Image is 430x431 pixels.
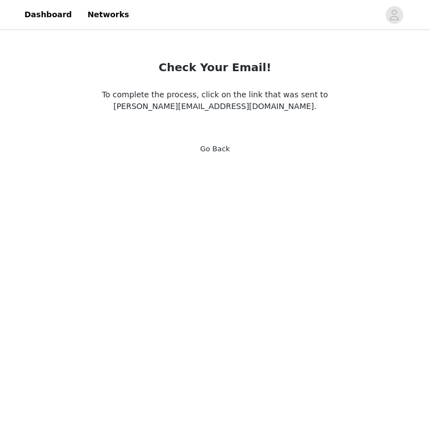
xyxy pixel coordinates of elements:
h2: Check Your Email! [159,59,272,76]
span: To complete the process, click on the link that was sent to [PERSON_NAME][EMAIL_ADDRESS][DOMAIN_N... [102,90,328,111]
div: avatar [389,6,399,24]
a: Go Back [200,145,230,153]
a: Networks [81,2,136,27]
a: Dashboard [18,2,78,27]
